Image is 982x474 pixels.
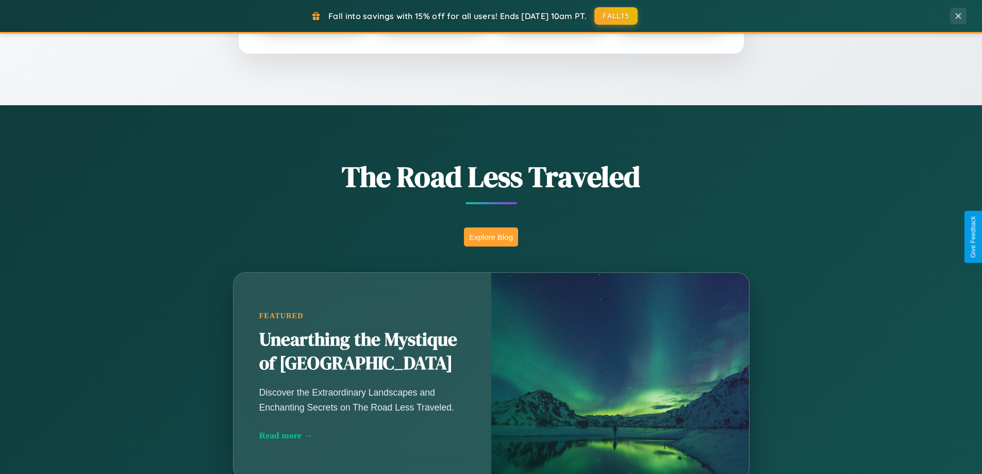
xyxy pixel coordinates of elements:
h1: The Road Less Traveled [182,157,801,197]
div: Give Feedback [970,216,977,258]
button: Explore Blog [464,227,518,247]
span: Fall into savings with 15% off for all users! Ends [DATE] 10am PT. [328,11,587,21]
div: Featured [259,312,465,320]
button: FALL15 [594,7,638,25]
p: Discover the Extraordinary Landscapes and Enchanting Secrets on The Road Less Traveled. [259,385,465,414]
h2: Unearthing the Mystique of [GEOGRAPHIC_DATA] [259,328,465,375]
div: Read more → [259,430,465,441]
